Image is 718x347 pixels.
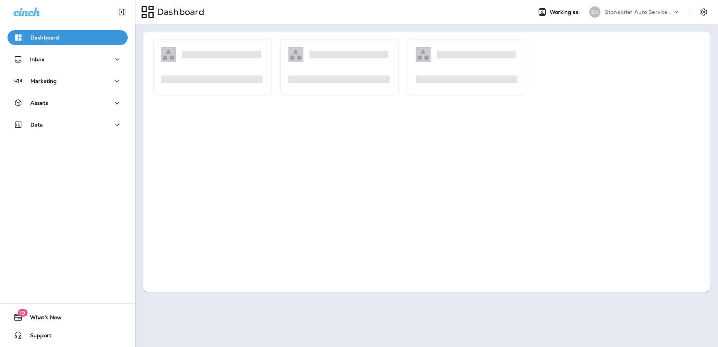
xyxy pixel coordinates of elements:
div: SA [589,6,600,18]
span: 19 [17,309,27,317]
p: Assets [30,100,48,106]
button: Support [8,328,128,343]
p: Data [30,122,43,128]
span: What's New [23,314,62,323]
button: Marketing [8,74,128,89]
button: 19What's New [8,310,128,325]
button: Data [8,117,128,132]
button: Inbox [8,52,128,67]
p: Dashboard [30,35,59,41]
p: Dashboard [154,6,204,18]
button: Dashboard [8,30,128,45]
p: Stonebriar Auto Services Group [605,9,673,15]
span: Support [23,332,51,341]
button: Assets [8,95,128,110]
span: Working as: [550,9,582,15]
button: Collapse Sidebar [112,5,133,20]
p: Inbox [30,56,44,62]
button: Settings [697,5,710,19]
p: Marketing [30,78,57,84]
